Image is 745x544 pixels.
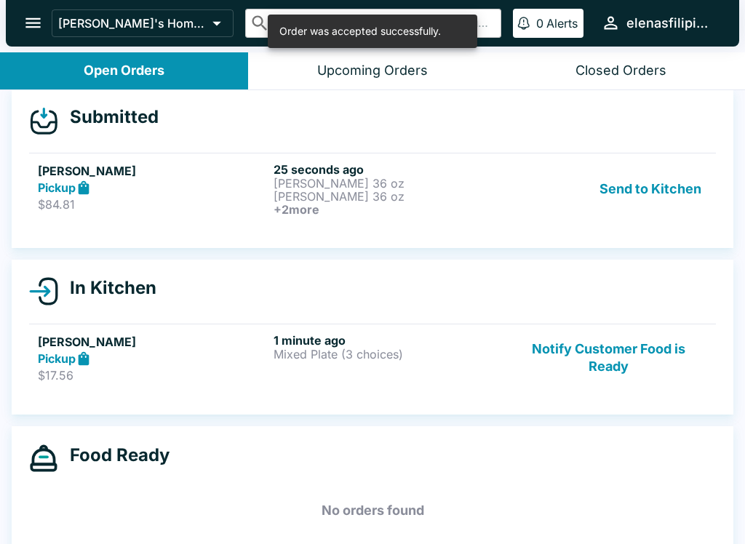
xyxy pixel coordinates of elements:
p: 0 [536,16,543,31]
button: Send to Kitchen [594,162,707,216]
strong: Pickup [38,351,76,366]
p: Mixed Plate (3 choices) [274,348,503,361]
h4: Submitted [58,106,159,128]
button: elenasfilipinofoods [595,7,722,39]
button: [PERSON_NAME]'s Home of the Finest Filipino Foods [52,9,234,37]
h6: + 2 more [274,203,503,216]
div: Closed Orders [575,63,666,79]
h5: [PERSON_NAME] [38,162,268,180]
div: Open Orders [84,63,164,79]
div: Order was accepted successfully. [279,19,441,44]
button: open drawer [15,4,52,41]
p: $17.56 [38,368,268,383]
h4: In Kitchen [58,277,156,299]
h4: Food Ready [58,444,170,466]
p: [PERSON_NAME] 36 oz [274,190,503,203]
div: Upcoming Orders [317,63,428,79]
p: $84.81 [38,197,268,212]
h5: [PERSON_NAME] [38,333,268,351]
h6: 25 seconds ago [274,162,503,177]
h6: 1 minute ago [274,333,503,348]
p: [PERSON_NAME]'s Home of the Finest Filipino Foods [58,16,207,31]
div: elenasfilipinofoods [626,15,716,32]
a: [PERSON_NAME]Pickup$84.8125 seconds ago[PERSON_NAME] 36 oz[PERSON_NAME] 36 oz+2moreSend to Kitchen [29,153,716,225]
a: [PERSON_NAME]Pickup$17.561 minute agoMixed Plate (3 choices)Notify Customer Food is Ready [29,324,716,392]
button: Notify Customer Food is Ready [510,333,707,383]
p: [PERSON_NAME] 36 oz [274,177,503,190]
strong: Pickup [38,180,76,195]
p: Alerts [546,16,578,31]
h5: No orders found [29,484,716,537]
